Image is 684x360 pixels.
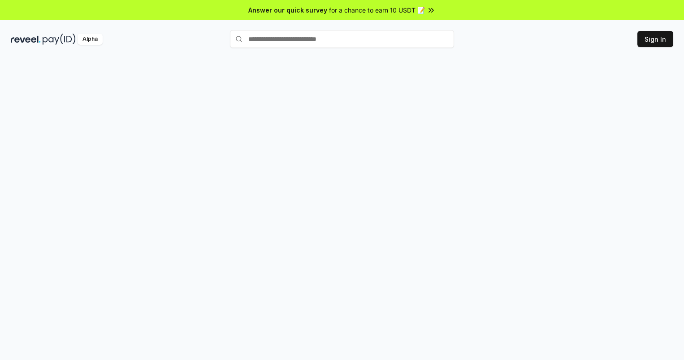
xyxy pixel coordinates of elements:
span: for a chance to earn 10 USDT 📝 [329,5,425,15]
img: reveel_dark [11,34,41,45]
button: Sign In [637,31,673,47]
img: pay_id [43,34,76,45]
span: Answer our quick survey [248,5,327,15]
div: Alpha [78,34,103,45]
